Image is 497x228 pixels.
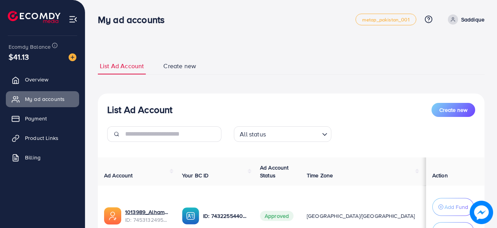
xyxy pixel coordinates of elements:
[470,201,493,224] img: image
[104,171,133,179] span: Ad Account
[125,208,170,216] a: 1013989_Alhamdulillah_1735317642286
[100,62,144,71] span: List Ad Account
[25,154,41,161] span: Billing
[9,51,29,62] span: $41.13
[461,15,485,24] p: Saddique
[182,207,199,224] img: ic-ba-acc.ded83a64.svg
[125,216,170,224] span: ID: 7453132495568388113
[107,104,172,115] h3: List Ad Account
[362,17,410,22] span: metap_pakistan_001
[163,62,196,71] span: Create new
[268,127,319,140] input: Search for option
[6,72,79,87] a: Overview
[260,211,294,221] span: Approved
[6,91,79,107] a: My ad accounts
[432,103,475,117] button: Create new
[439,106,467,114] span: Create new
[6,130,79,146] a: Product Links
[98,14,171,25] h3: My ad accounts
[125,208,170,224] div: <span class='underline'>1013989_Alhamdulillah_1735317642286</span></br>7453132495568388113
[25,134,58,142] span: Product Links
[9,43,51,51] span: Ecomdy Balance
[203,211,248,221] p: ID: 7432255440681041937
[234,126,331,142] div: Search for option
[8,11,60,23] img: logo
[444,202,468,212] p: Add Fund
[104,207,121,224] img: ic-ads-acc.e4c84228.svg
[432,171,448,179] span: Action
[25,115,47,122] span: Payment
[432,198,474,216] button: Add Fund
[6,111,79,126] a: Payment
[182,171,209,179] span: Your BC ID
[307,212,415,220] span: [GEOGRAPHIC_DATA]/[GEOGRAPHIC_DATA]
[69,53,76,61] img: image
[356,14,416,25] a: metap_pakistan_001
[69,15,78,24] img: menu
[25,76,48,83] span: Overview
[260,164,289,179] span: Ad Account Status
[307,171,333,179] span: Time Zone
[6,150,79,165] a: Billing
[445,14,485,25] a: Saddique
[25,95,65,103] span: My ad accounts
[238,129,267,140] span: All status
